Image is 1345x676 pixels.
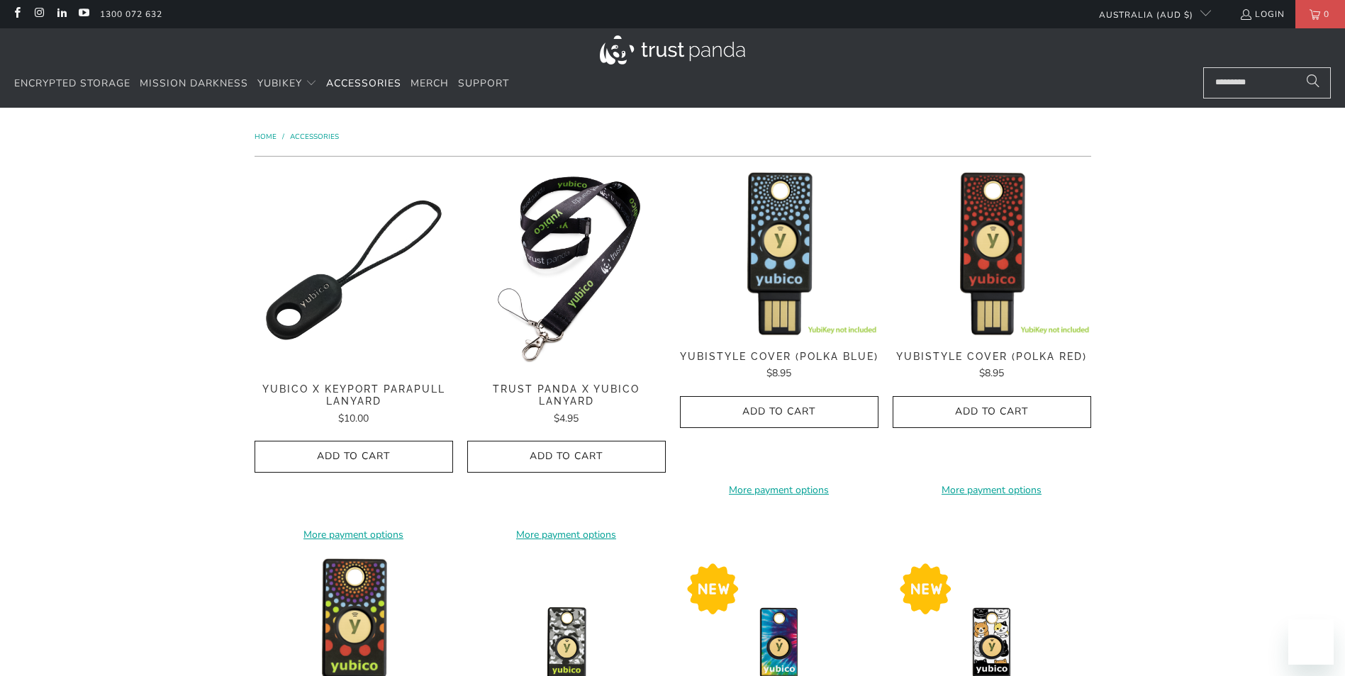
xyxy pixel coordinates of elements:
[467,527,666,543] a: More payment options
[255,441,453,473] button: Add to Cart
[282,132,284,142] span: /
[100,6,162,22] a: 1300 072 632
[255,383,453,427] a: Yubico x Keyport Parapull Lanyard $10.00
[893,396,1091,428] button: Add to Cart
[893,483,1091,498] a: More payment options
[695,406,864,418] span: Add to Cart
[255,383,453,407] span: Yubico x Keyport Parapull Lanyard
[255,132,277,142] span: Home
[1203,67,1331,98] input: Search...
[467,441,666,473] button: Add to Cart
[140,67,248,101] a: Mission Darkness
[11,9,23,20] a: Trust Panda Australia on Facebook
[326,67,401,101] a: Accessories
[458,77,509,90] span: Support
[411,77,449,90] span: Merch
[680,171,878,336] img: YubiStyle Cover (Polka Blue) - Trust Panda
[290,132,339,142] a: Accessories
[1288,619,1334,665] iframe: Button to launch messaging window
[14,77,130,90] span: Encrypted Storage
[14,67,509,101] nav: Translation missing: en.navigation.header.main_nav
[467,383,666,427] a: Trust Panda x Yubico Lanyard $4.95
[411,67,449,101] a: Merch
[680,351,878,382] a: YubiStyle Cover (Polka Blue) $8.95
[1295,67,1331,98] button: Search
[1239,6,1285,22] a: Login
[33,9,45,20] a: Trust Panda Australia on Instagram
[680,483,878,498] a: More payment options
[55,9,67,20] a: Trust Panda Australia on LinkedIn
[14,67,130,101] a: Encrypted Storage
[255,171,453,369] a: Yubico x Keyport Parapull Lanyard - Trust Panda Yubico x Keyport Parapull Lanyard - Trust Panda
[893,171,1091,336] img: YubiStyle Cover (Polka Red) - Trust Panda
[482,451,651,463] span: Add to Cart
[257,77,302,90] span: YubiKey
[893,351,1091,363] span: YubiStyle Cover (Polka Red)
[77,9,89,20] a: Trust Panda Australia on YouTube
[893,351,1091,382] a: YubiStyle Cover (Polka Red) $8.95
[600,35,745,64] img: Trust Panda Australia
[255,527,453,543] a: More payment options
[257,67,317,101] summary: YubiKey
[269,451,438,463] span: Add to Cart
[979,366,1004,380] span: $8.95
[908,406,1076,418] span: Add to Cart
[338,412,369,425] span: $10.00
[255,132,279,142] a: Home
[467,171,666,369] img: Trust Panda Yubico Lanyard - Trust Panda
[326,77,401,90] span: Accessories
[467,383,666,407] span: Trust Panda x Yubico Lanyard
[140,77,248,90] span: Mission Darkness
[458,67,509,101] a: Support
[680,351,878,363] span: YubiStyle Cover (Polka Blue)
[554,412,579,425] span: $4.95
[255,171,453,369] img: Yubico x Keyport Parapull Lanyard - Trust Panda
[680,396,878,428] button: Add to Cart
[766,366,791,380] span: $8.95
